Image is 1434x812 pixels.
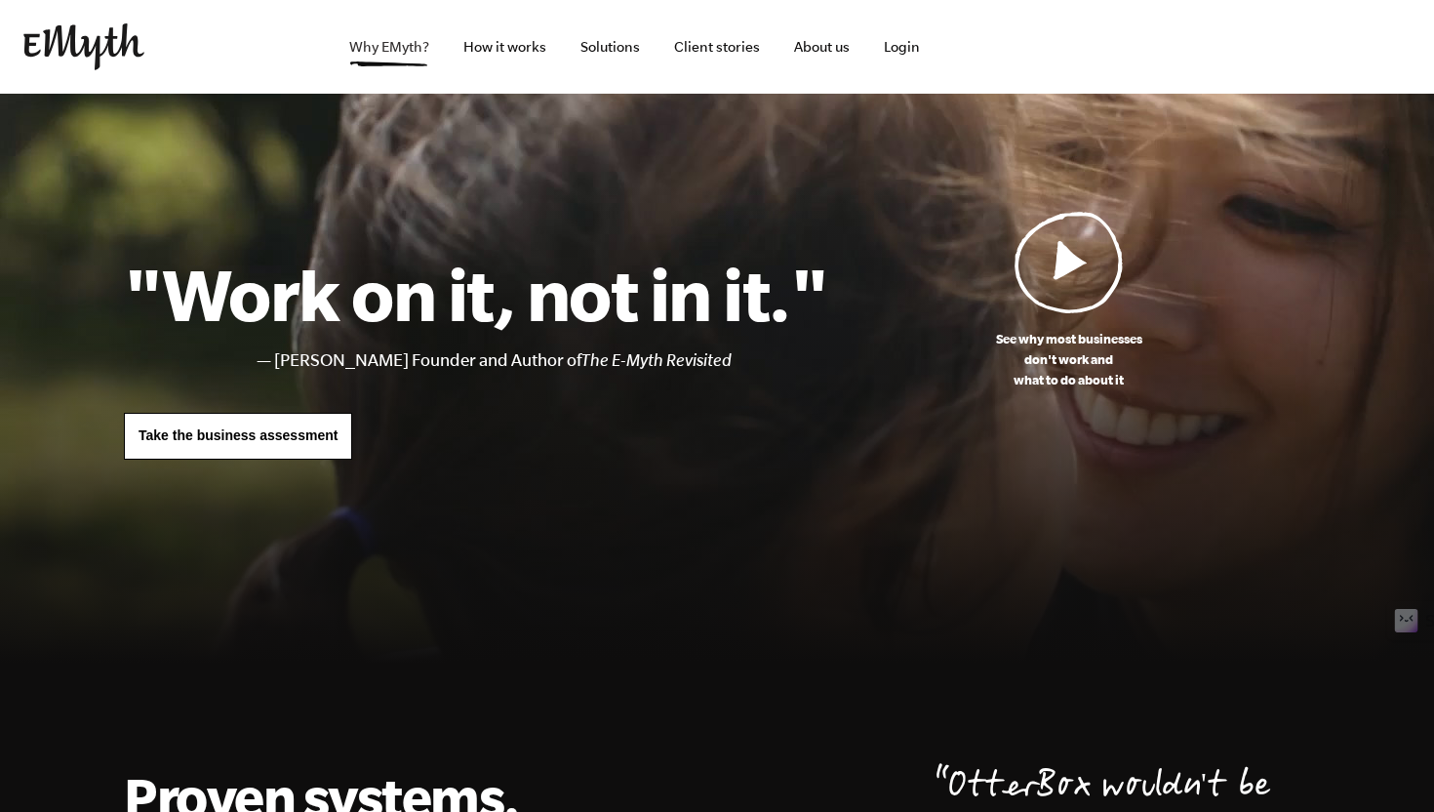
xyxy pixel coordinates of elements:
i: The E-Myth Revisited [581,350,732,370]
iframe: Embedded CTA [1206,25,1411,68]
a: Take the business assessment [124,413,352,460]
li: [PERSON_NAME] Founder and Author of [274,346,827,375]
span: Take the business assessment [139,427,338,443]
img: Play Video [1015,211,1124,313]
p: See why most businesses don't work and what to do about it [827,329,1310,390]
img: EMyth [23,23,144,70]
a: See why most businessesdon't work andwhat to do about it [827,211,1310,390]
iframe: Embedded CTA [991,25,1196,68]
iframe: Chat Widget [1336,718,1434,812]
h1: "Work on it, not in it." [124,251,827,337]
div: Widget de chat [1336,718,1434,812]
